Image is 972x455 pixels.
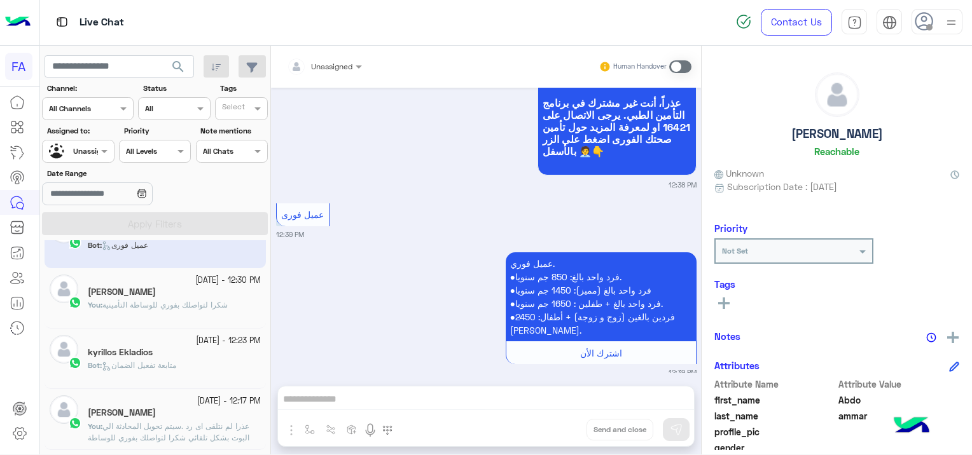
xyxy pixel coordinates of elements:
[88,421,102,431] b: :
[882,15,897,30] img: tab
[5,9,31,36] img: Logo
[714,166,764,180] span: Unknown
[196,335,261,347] small: [DATE] - 12:23 PM
[506,252,697,341] p: 1/10/2025, 12:39 PM
[69,296,81,309] img: WhatsApp
[838,377,960,391] span: Attribute Value
[816,73,859,116] img: defaultAdmin.png
[88,360,100,370] span: Bot
[88,360,102,370] b: :
[54,14,70,30] img: tab
[613,62,667,72] small: Human Handover
[842,9,867,36] a: tab
[195,275,261,287] small: [DATE] - 12:30 PM
[47,125,113,137] label: Assigned to:
[281,209,324,220] span: عميل فورى
[714,330,740,342] h6: Notes
[587,419,653,440] button: Send and close
[761,9,832,36] a: Contact Us
[50,335,78,363] img: defaultAdmin.png
[143,83,209,94] label: Status
[889,404,934,449] img: hulul-logo.png
[88,407,156,418] h5: سمية محمد
[102,300,228,309] span: شكرا لتواصلك بفوري للوساطة التأمينية
[814,146,859,157] h6: Reachable
[926,332,936,343] img: notes
[88,347,153,358] h5: kyrillos Ekladios
[124,125,190,137] label: Priority
[47,168,190,179] label: Date Range
[80,14,124,31] p: Live Chat
[50,395,78,424] img: defaultAdmin.png
[714,425,836,438] span: profile_pic
[88,287,156,297] h5: Mohamed Amer
[276,229,304,240] small: 12:39 PM
[943,15,959,31] img: profile
[220,83,267,94] label: Tags
[5,53,32,80] div: FA
[42,212,268,235] button: Apply Filters
[170,59,186,74] span: search
[838,441,960,454] span: null
[47,83,132,94] label: Channel:
[714,393,836,407] span: first_name
[580,348,622,358] span: اشترك الأن
[200,125,266,137] label: Note mentions
[220,101,245,116] div: Select
[88,300,101,309] span: You
[543,97,691,157] span: عذراً، أنت غير مشترك في برنامج التأمين الطبي. يرجى الاتصال على 16421 او لمعرفة المزيد حول تأمين ص...
[714,222,747,234] h6: Priority
[88,421,101,431] span: You
[736,14,751,29] img: spinner
[197,395,261,407] small: [DATE] - 12:17 PM
[88,421,249,454] span: عذرا لم نتلقى اى رد .سيتم تحويل المحادثة الي البوت بشكل تلقائي شكرا لتواصلك بفوري للوساطة التأمينية
[163,55,194,83] button: search
[714,377,836,391] span: Attribute Name
[714,360,760,371] h6: Attributes
[727,180,837,193] span: Subscription Date : [DATE]
[714,278,959,290] h6: Tags
[69,417,81,430] img: WhatsApp
[791,126,883,141] h5: [PERSON_NAME]
[838,409,960,423] span: ammar
[88,300,102,309] b: :
[838,393,960,407] span: Abdo
[714,409,836,423] span: last_name
[714,441,836,454] span: gender
[669,180,697,190] small: 12:38 PM
[947,332,959,343] img: add
[50,275,78,303] img: defaultAdmin.png
[69,357,81,369] img: WhatsApp
[311,62,352,71] span: Unassigned
[847,15,862,30] img: tab
[669,367,697,377] small: 12:39 PM
[102,360,176,370] span: متابعة تفعيل الضمان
